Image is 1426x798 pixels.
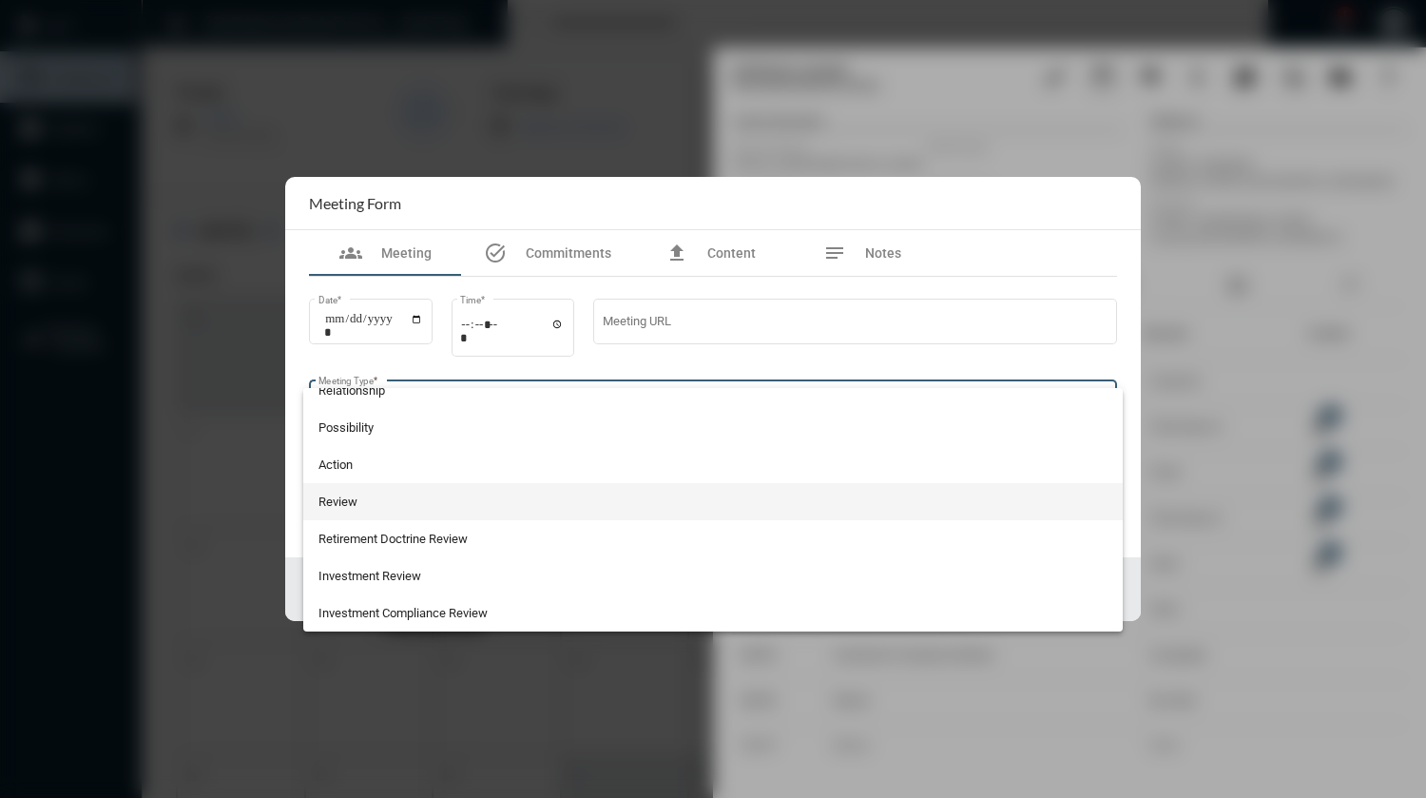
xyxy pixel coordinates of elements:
span: Investment Review [318,557,1108,594]
span: Investment Compliance Review [318,594,1108,632]
span: Review [318,483,1108,520]
span: Relationship [318,372,1108,409]
span: Possibility [318,409,1108,446]
span: Action [318,446,1108,483]
span: Retirement Doctrine Review [318,520,1108,557]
